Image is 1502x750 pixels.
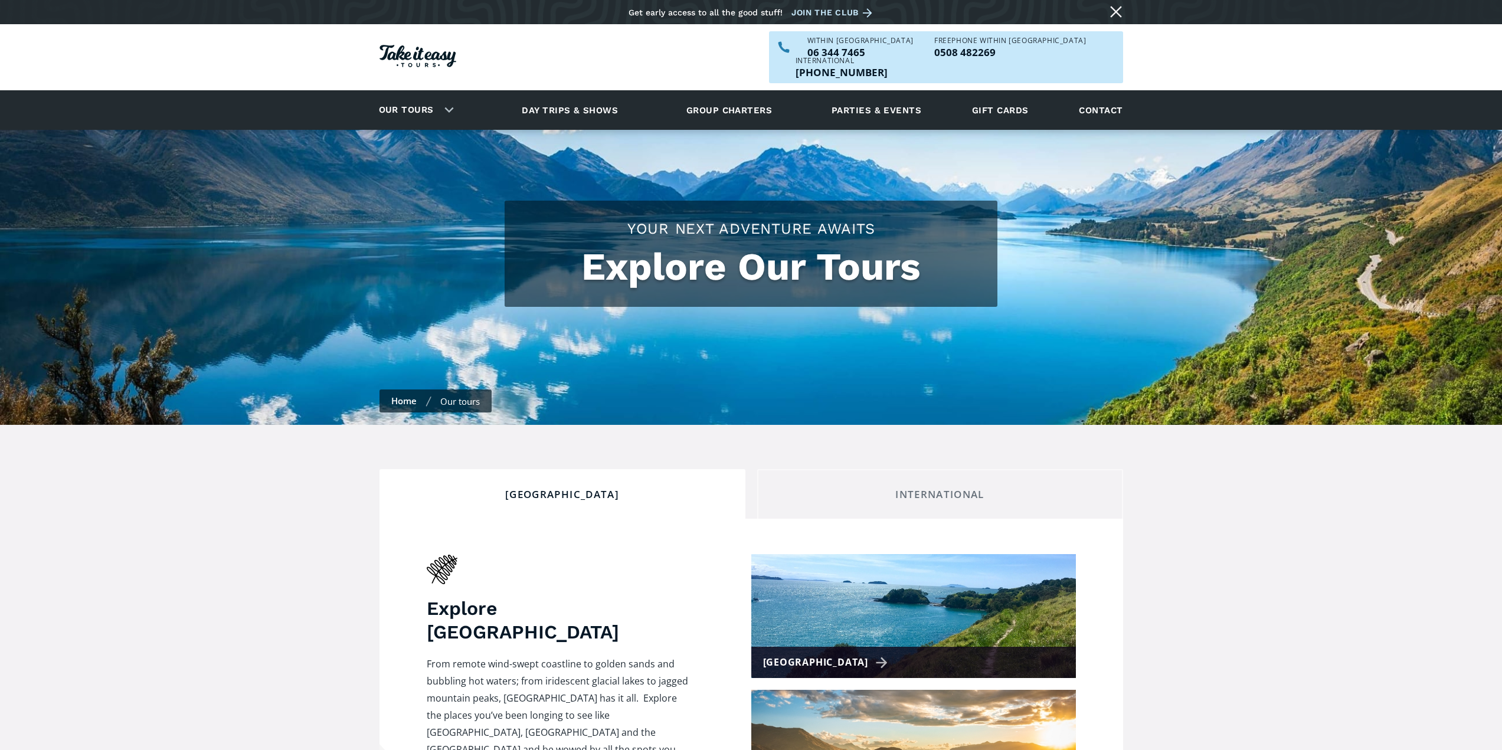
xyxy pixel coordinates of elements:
[516,218,986,239] h2: Your Next Adventure Awaits
[427,597,692,644] h3: Explore [GEOGRAPHIC_DATA]
[934,47,1086,57] p: 0508 482269
[1107,2,1125,21] a: Close message
[807,47,914,57] p: 06 344 7465
[767,488,1113,501] div: International
[1073,94,1128,126] a: Contact
[391,395,417,407] a: Home
[365,94,463,126] div: Our tours
[826,94,927,126] a: Parties & events
[791,5,876,20] a: Join the club
[629,8,783,17] div: Get early access to all the good stuff!
[763,654,892,671] div: [GEOGRAPHIC_DATA]
[379,389,492,412] nav: breadcrumbs
[370,96,443,124] a: Our tours
[796,57,888,64] div: International
[516,245,986,289] h1: Explore Our Tours
[807,47,914,57] a: Call us within NZ on 063447465
[796,67,888,77] a: Call us outside of NZ on +6463447465
[440,395,480,407] div: Our tours
[507,94,633,126] a: Day trips & shows
[807,37,914,44] div: WITHIN [GEOGRAPHIC_DATA]
[379,39,456,76] a: Homepage
[966,94,1035,126] a: Gift cards
[934,47,1086,57] a: Call us freephone within NZ on 0508482269
[796,67,888,77] p: [PHONE_NUMBER]
[672,94,787,126] a: Group charters
[934,37,1086,44] div: Freephone WITHIN [GEOGRAPHIC_DATA]
[379,45,456,67] img: Take it easy Tours logo
[751,554,1076,678] a: [GEOGRAPHIC_DATA]
[390,488,735,501] div: [GEOGRAPHIC_DATA]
